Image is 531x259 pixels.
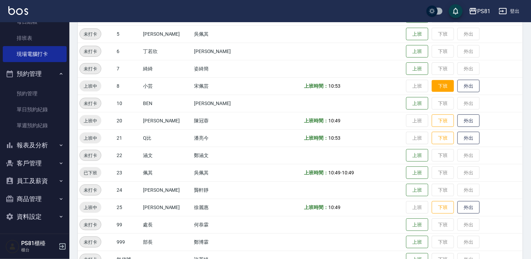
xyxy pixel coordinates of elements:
[432,80,454,92] button: 下班
[141,43,192,60] td: 丁若欣
[3,118,67,133] a: 單週預約紀錄
[457,80,480,93] button: 外出
[192,164,252,181] td: 吳佩其
[79,204,101,211] span: 上班中
[192,60,252,77] td: 姿綺簡
[477,7,490,16] div: PS81
[406,184,428,197] button: 上班
[80,48,101,55] span: 未打卡
[192,43,252,60] td: [PERSON_NAME]
[141,95,192,112] td: BEN
[3,172,67,190] button: 員工及薪資
[79,83,101,90] span: 上班中
[303,164,405,181] td: -
[406,149,428,162] button: 上班
[457,114,480,127] button: 外出
[115,199,141,216] td: 25
[8,6,28,15] img: Logo
[115,25,141,43] td: 5
[115,164,141,181] td: 23
[466,4,493,18] button: PS81
[80,187,101,194] span: 未打卡
[457,201,480,214] button: 外出
[3,136,67,154] button: 報表及分析
[141,233,192,251] td: 部長
[80,152,101,159] span: 未打卡
[115,147,141,164] td: 22
[449,4,463,18] button: save
[141,25,192,43] td: [PERSON_NAME]
[141,112,192,129] td: [PERSON_NAME]
[21,247,57,253] p: 櫃台
[406,166,428,179] button: 上班
[3,86,67,102] a: 預約管理
[192,77,252,95] td: 宋佩芸
[3,65,67,83] button: 預約管理
[80,100,101,107] span: 未打卡
[115,95,141,112] td: 10
[432,132,454,145] button: 下班
[3,190,67,208] button: 商品管理
[457,132,480,145] button: 外出
[328,170,340,175] span: 10:49
[192,95,252,112] td: [PERSON_NAME]
[192,233,252,251] td: 鄭博霖
[304,135,329,141] b: 上班時間：
[3,30,67,46] a: 排班表
[406,97,428,110] button: 上班
[115,60,141,77] td: 7
[21,240,57,247] h5: PS81櫃檯
[328,135,340,141] span: 10:53
[496,5,523,18] button: 登出
[192,181,252,199] td: 龔軒靜
[328,205,340,210] span: 10:49
[79,117,101,124] span: 上班中
[115,43,141,60] td: 6
[141,77,192,95] td: 小芸
[192,129,252,147] td: 潘亮今
[80,221,101,228] span: 未打卡
[115,77,141,95] td: 8
[3,102,67,118] a: 單日預約紀錄
[192,112,252,129] td: 陳冠蓉
[115,112,141,129] td: 20
[328,118,340,123] span: 10:49
[432,114,454,127] button: 下班
[432,201,454,214] button: 下班
[192,147,252,164] td: 鄭涵文
[192,216,252,233] td: 何恭霖
[115,216,141,233] td: 99
[304,118,329,123] b: 上班時間：
[141,181,192,199] td: [PERSON_NAME]
[3,14,67,30] a: 每日結帳
[80,31,101,38] span: 未打卡
[3,208,67,226] button: 資料設定
[406,62,428,75] button: 上班
[406,218,428,231] button: 上班
[406,45,428,58] button: 上班
[406,28,428,41] button: 上班
[141,147,192,164] td: 涵文
[304,83,329,89] b: 上班時間：
[80,65,101,72] span: 未打卡
[141,60,192,77] td: 綺綺
[406,236,428,249] button: 上班
[141,199,192,216] td: [PERSON_NAME]
[115,181,141,199] td: 24
[304,205,329,210] b: 上班時間：
[192,25,252,43] td: 吳佩其
[3,154,67,172] button: 客戶管理
[79,135,101,142] span: 上班中
[141,216,192,233] td: 處長
[79,169,101,176] span: 已下班
[141,129,192,147] td: Q比
[115,129,141,147] td: 21
[6,240,19,253] img: Person
[115,233,141,251] td: 999
[192,199,252,216] td: 徐麗惠
[80,239,101,246] span: 未打卡
[304,170,329,175] b: 上班時間：
[342,170,354,175] span: 10:49
[328,83,340,89] span: 10:53
[141,164,192,181] td: 佩其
